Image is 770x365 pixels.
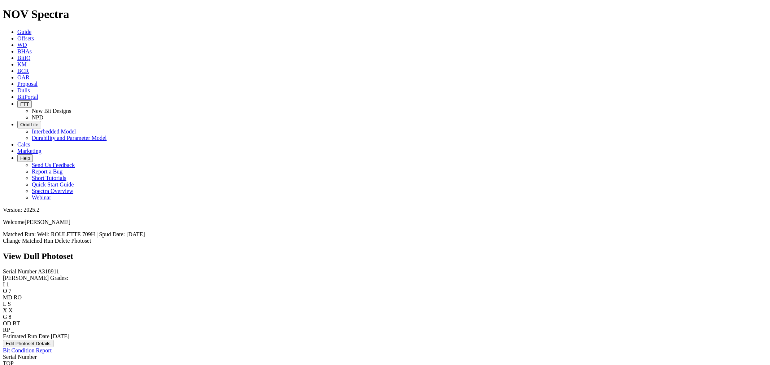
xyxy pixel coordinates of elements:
[3,347,52,353] a: Bit Condition Report
[17,68,29,74] a: BCR
[3,281,5,287] label: I
[17,141,30,148] a: Calcs
[20,101,29,107] span: FTT
[32,108,71,114] a: New Bit Designs
[32,135,107,141] a: Durability and Parameter Model
[3,333,49,339] label: Estimated Run Date
[17,87,30,93] a: Dulls
[17,61,27,67] a: KM
[20,155,30,161] span: Help
[3,340,53,347] button: Edit Photoset Details
[3,275,767,281] div: [PERSON_NAME] Grades:
[32,128,76,135] a: Interbedded Model
[3,327,10,333] label: RP
[55,238,91,244] a: Delete Photoset
[17,100,32,108] button: FTT
[17,81,38,87] a: Proposal
[32,175,66,181] a: Short Tutorials
[9,307,13,313] span: X
[3,8,767,21] h1: NOV Spectra
[3,288,7,294] label: O
[17,35,34,41] a: Offsets
[3,238,53,244] a: Change Matched Run
[32,194,51,201] a: Webinar
[17,121,41,128] button: OrbitLite
[3,354,37,360] span: Serial Number
[32,188,73,194] a: Spectra Overview
[3,307,7,313] label: X
[3,301,6,307] label: L
[38,268,59,274] span: A318911
[51,333,70,339] span: [DATE]
[3,251,767,261] h2: View Dull Photoset
[25,219,70,225] span: [PERSON_NAME]
[13,320,20,326] span: BT
[8,301,11,307] span: S
[17,42,27,48] a: WD
[3,314,7,320] label: G
[3,231,36,237] span: Matched Run:
[32,114,43,120] a: NPD
[17,74,30,80] a: OAR
[32,168,62,175] a: Report a Bug
[9,314,12,320] span: 8
[17,29,31,35] a: Guide
[37,231,145,237] span: Well: ROULETTE 709H | Spud Date: [DATE]
[3,320,11,326] label: OD
[3,219,767,225] p: Welcome
[32,181,74,188] a: Quick Start Guide
[11,327,14,333] span: _
[20,122,38,127] span: OrbitLite
[3,294,12,300] label: MD
[14,294,22,300] span: RO
[17,94,38,100] a: BitPortal
[32,162,75,168] a: Send Us Feedback
[17,148,42,154] a: Marketing
[3,207,767,213] div: Version: 2025.2
[17,48,32,54] a: BHAs
[17,55,30,61] a: BitIQ
[6,281,9,287] span: 1
[9,288,12,294] span: 7
[17,154,33,162] button: Help
[3,268,37,274] label: Serial Number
